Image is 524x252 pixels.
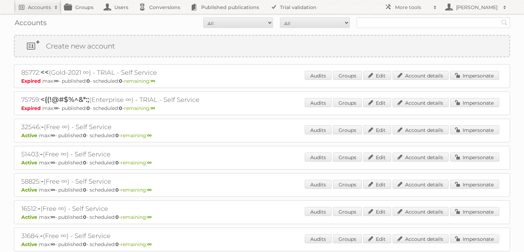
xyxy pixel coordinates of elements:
a: Audits [305,180,332,189]
a: Edit [363,125,391,134]
a: Create new account [15,36,509,57]
a: Groups [333,153,362,162]
a: Audits [305,207,332,216]
h2: [PERSON_NAME] [454,4,500,11]
strong: ∞ [147,214,152,220]
strong: ∞ [51,187,55,193]
strong: ∞ [51,160,55,166]
span: <{(!@#$%^&*:; [40,95,89,104]
a: Edit [363,180,391,189]
a: Groups [333,207,362,216]
a: Audits [305,234,332,243]
h2: 51403: (Free ∞) - Self Service [21,150,265,159]
p: max: - published: - scheduled: - [21,132,503,139]
a: Account details [393,180,449,189]
strong: 0 [115,187,119,193]
strong: 0 [86,78,90,84]
a: Edit [363,71,391,80]
span: remaining: [124,105,155,111]
span: - [40,150,43,158]
strong: 0 [115,214,119,220]
strong: ∞ [51,241,55,247]
strong: 0 [83,160,86,166]
span: - [41,177,44,185]
strong: ∞ [151,78,155,84]
a: Impersonate [450,98,499,107]
a: Account details [393,71,449,80]
a: Edit [363,207,391,216]
p: max: - published: - scheduled: - [21,160,503,166]
a: Account details [393,153,449,162]
h2: 32546: (Free ∞) - Self Service [21,123,265,132]
p: max: - published: - scheduled: - [21,214,503,220]
a: Impersonate [450,180,499,189]
a: Impersonate [450,234,499,243]
p: max: - published: - scheduled: - [21,241,503,247]
span: << [40,68,49,76]
span: Active [21,214,39,220]
a: Audits [305,153,332,162]
h2: 75759: (Enterprise ∞) - TRIAL - Self Service [21,95,265,104]
span: remaining: [121,241,152,247]
input: Search [499,17,510,28]
a: Groups [333,234,362,243]
strong: ∞ [147,241,152,247]
p: max: - published: - scheduled: - [21,187,503,193]
a: Impersonate [450,71,499,80]
strong: 0 [115,132,119,139]
strong: 0 [83,132,86,139]
h2: 16512: (Free ∞) - Self Service [21,204,265,213]
a: Account details [393,207,449,216]
strong: ∞ [147,160,152,166]
strong: 0 [119,105,122,111]
span: remaining: [121,132,152,139]
strong: ∞ [147,132,152,139]
span: remaining: [121,187,152,193]
a: Audits [305,98,332,107]
strong: ∞ [51,214,55,220]
h2: More tools [395,4,430,11]
strong: ∞ [51,132,55,139]
a: Audits [305,71,332,80]
span: - [40,231,43,240]
a: Groups [333,98,362,107]
a: Edit [363,234,391,243]
a: Groups [333,180,362,189]
span: Expired [21,105,43,111]
span: - [38,204,40,213]
a: Impersonate [450,207,499,216]
strong: 0 [115,160,119,166]
strong: 0 [119,78,122,84]
span: remaining: [124,78,155,84]
span: - [41,123,44,131]
strong: 0 [83,241,86,247]
strong: 0 [83,187,86,193]
span: Expired [21,78,43,84]
strong: ∞ [54,105,59,111]
a: Account details [393,125,449,134]
span: Active [21,241,39,247]
span: Active [21,132,39,139]
a: Account details [393,98,449,107]
h2: 85772: (Gold-2021 ∞) - TRIAL - Self Service [21,68,265,77]
a: Groups [333,71,362,80]
span: remaining: [121,160,152,166]
p: max: - published: - scheduled: - [21,105,503,111]
h2: Accounts [28,4,51,11]
h2: 58825: (Free ∞) - Self Service [21,177,265,186]
h2: 31684: (Free ∞) - Self Service [21,231,265,240]
a: Impersonate [450,153,499,162]
strong: ∞ [151,105,155,111]
p: max: - published: - scheduled: - [21,78,503,84]
span: remaining: [121,214,152,220]
a: Audits [305,125,332,134]
a: Edit [363,98,391,107]
a: Account details [393,234,449,243]
strong: 0 [86,105,90,111]
a: Groups [333,125,362,134]
strong: ∞ [147,187,152,193]
span: Active [21,160,39,166]
a: Impersonate [450,125,499,134]
strong: ∞ [54,78,59,84]
strong: 0 [115,241,119,247]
